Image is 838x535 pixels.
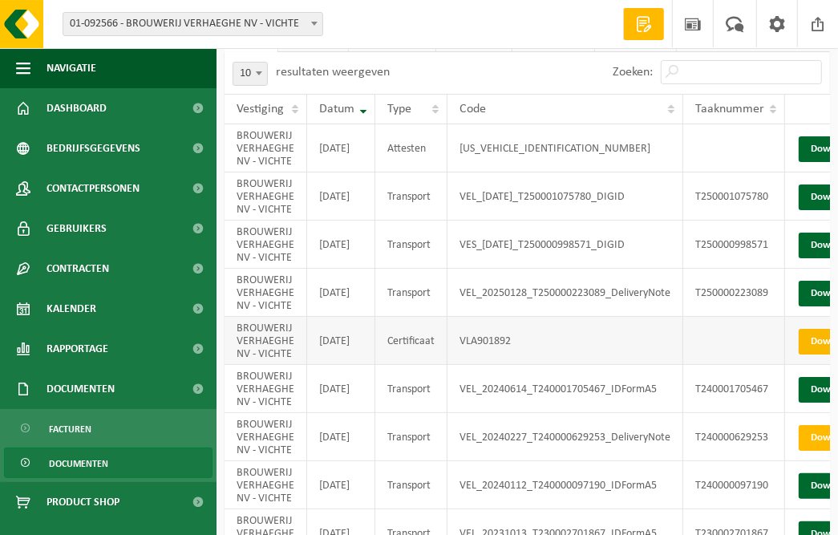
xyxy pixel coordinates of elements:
a: Documenten [4,448,213,478]
span: Kalender [47,289,96,329]
td: Transport [375,365,447,413]
span: Rapportage [47,329,108,369]
span: Dashboard [47,88,107,128]
td: Attesten [375,124,447,172]
td: T250000998571 [683,221,785,269]
td: BROUWERIJ VERHAEGHE NV - VICHTE [225,365,307,413]
span: 01-092566 - BROUWERIJ VERHAEGHE NV - VICHTE [63,13,322,35]
td: [US_VEHICLE_IDENTIFICATION_NUMBER] [447,124,683,172]
td: [DATE] [307,221,375,269]
span: Product Shop [47,482,119,522]
a: Facturen [4,413,213,444]
span: Type [387,103,411,116]
span: Facturen [49,414,91,444]
span: Navigatie [47,48,96,88]
td: VEL_20240614_T240001705467_IDFormA5 [447,365,683,413]
td: T250000223089 [683,269,785,317]
span: Contracten [47,249,109,289]
span: Documenten [49,448,108,479]
td: T240000629253 [683,413,785,461]
td: [DATE] [307,124,375,172]
td: BROUWERIJ VERHAEGHE NV - VICHTE [225,461,307,509]
span: Vestiging [237,103,284,116]
td: Certificaat [375,317,447,365]
td: BROUWERIJ VERHAEGHE NV - VICHTE [225,221,307,269]
td: BROUWERIJ VERHAEGHE NV - VICHTE [225,124,307,172]
td: [DATE] [307,413,375,461]
td: VEL_20240227_T240000629253_DeliveryNote [447,413,683,461]
span: Contactpersonen [47,168,140,209]
span: Taaknummer [695,103,764,116]
td: BROUWERIJ VERHAEGHE NV - VICHTE [225,172,307,221]
td: BROUWERIJ VERHAEGHE NV - VICHTE [225,413,307,461]
td: Transport [375,413,447,461]
td: [DATE] [307,317,375,365]
span: 01-092566 - BROUWERIJ VERHAEGHE NV - VICHTE [63,12,323,36]
td: BROUWERIJ VERHAEGHE NV - VICHTE [225,317,307,365]
span: Code [459,103,486,116]
td: [DATE] [307,269,375,317]
span: Documenten [47,369,115,409]
td: BROUWERIJ VERHAEGHE NV - VICHTE [225,269,307,317]
td: VEL_20240112_T240000097190_IDFormA5 [447,461,683,509]
td: [DATE] [307,461,375,509]
td: VES_[DATE]_T250000998571_DIGID [447,221,683,269]
td: T240000097190 [683,461,785,509]
td: Transport [375,461,447,509]
td: Transport [375,172,447,221]
td: VEL_20250128_T250000223089_DeliveryNote [447,269,683,317]
td: Transport [375,221,447,269]
label: resultaten weergeven [276,66,390,79]
span: Datum [319,103,354,116]
td: [DATE] [307,365,375,413]
span: 10 [233,63,267,85]
td: T240001705467 [683,365,785,413]
td: VEL_[DATE]_T250001075780_DIGID [447,172,683,221]
td: [DATE] [307,172,375,221]
td: Transport [375,269,447,317]
span: Gebruikers [47,209,107,249]
td: VLA901892 [447,317,683,365]
label: Zoeken: [613,67,653,79]
td: T250001075780 [683,172,785,221]
span: Bedrijfsgegevens [47,128,140,168]
span: 10 [233,62,268,86]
